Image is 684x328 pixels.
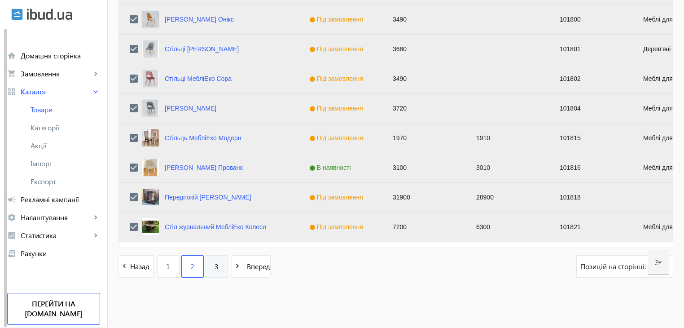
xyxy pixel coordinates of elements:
[309,105,365,112] span: Під замовлення
[21,213,91,222] span: Налаштування
[21,249,100,258] span: Рахунки
[91,87,100,96] mat-icon: keyboard_arrow_right
[549,153,632,182] div: 101816
[166,262,170,271] span: 1
[21,87,91,96] span: Каталог
[165,105,216,112] a: [PERSON_NAME]
[27,9,72,20] img: ibud_text.svg
[382,153,465,182] div: 3100
[309,45,365,53] span: Під замовлення
[215,262,219,271] span: 3
[118,255,153,278] button: Назад
[309,134,365,142] span: Під замовлення
[549,94,632,123] div: 101804
[549,64,632,93] div: 101802
[232,255,271,278] button: Вперед
[549,124,632,153] div: 101815
[382,124,465,153] div: 1970
[382,35,465,64] div: 3680
[7,249,16,258] mat-icon: receipt_long
[309,75,365,82] span: Під замовлення
[21,195,100,204] span: Рекламні кампанії
[382,213,465,242] div: 7200
[465,213,549,242] div: 6300
[31,177,100,186] span: Експорт
[7,213,16,222] mat-icon: settings
[31,141,100,150] span: Акції
[549,213,632,242] div: 101821
[165,134,241,142] a: Стільць МебліЕко Модерн
[309,16,365,23] span: Під замовлення
[465,124,549,153] div: 1910
[232,261,243,272] mat-icon: navigate_next
[382,64,465,93] div: 3490
[7,87,16,96] mat-icon: grid_view
[243,262,270,271] span: Вперед
[309,194,365,201] span: Під замовлення
[580,262,648,271] span: Позицій на сторінці:
[21,69,91,78] span: Замовлення
[549,183,632,212] div: 101818
[7,51,16,60] mat-icon: home
[31,159,100,168] span: Імпорт
[21,231,91,240] span: Статистика
[21,51,100,60] span: Домашня сторінка
[382,94,465,123] div: 3720
[549,35,632,64] div: 101801
[7,293,100,325] a: Перейти на [DOMAIN_NAME]
[91,231,100,240] mat-icon: keyboard_arrow_right
[165,16,234,23] a: [PERSON_NAME] Онікс
[7,231,16,240] mat-icon: analytics
[165,75,232,82] a: Стільці МебліЕко Сора
[165,45,239,53] a: Стільці [PERSON_NAME]
[7,195,16,204] mat-icon: campaign
[7,69,16,78] mat-icon: shopping_cart
[309,164,353,171] span: В наявності
[119,261,130,272] mat-icon: navigate_before
[549,5,632,34] div: 101800
[382,183,465,212] div: 31900
[165,223,266,230] a: Стіл журнальний МебліЕко Колесо
[165,194,251,201] a: Передпокій [PERSON_NAME]
[11,9,23,20] img: ibud.svg
[130,262,153,271] span: Назад
[31,105,100,114] span: Товари
[465,183,549,212] div: 28900
[31,123,100,132] span: Категорії
[465,153,549,182] div: 3010
[165,164,243,171] a: [PERSON_NAME] Прованс
[309,223,365,230] span: Під замовлення
[91,213,100,222] mat-icon: keyboard_arrow_right
[190,262,194,271] span: 2
[382,5,465,34] div: 3490
[91,69,100,78] mat-icon: keyboard_arrow_right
